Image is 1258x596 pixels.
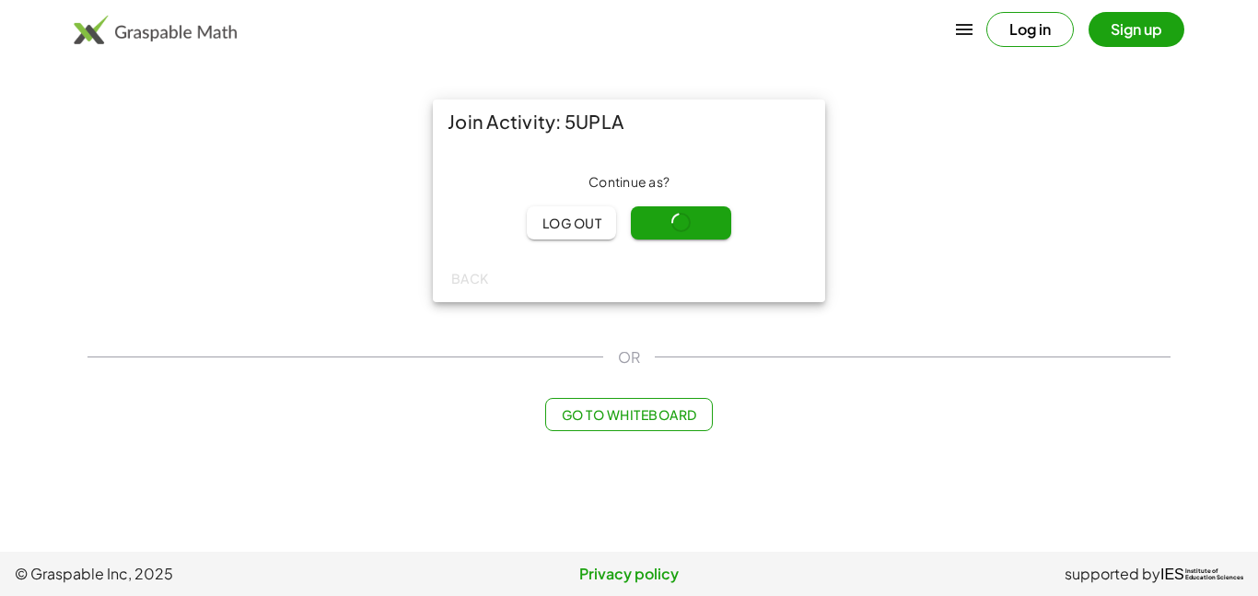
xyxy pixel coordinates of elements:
button: Sign up [1089,12,1184,47]
span: IES [1160,566,1184,583]
span: Log out [542,215,601,231]
span: supported by [1065,563,1160,585]
div: Join Activity: 5UPLA [433,99,825,144]
span: Go to Whiteboard [561,406,696,423]
a: Privacy policy [425,563,834,585]
div: Continue as ? [448,173,810,192]
button: Go to Whiteboard [545,398,712,431]
span: © Graspable Inc, 2025 [15,563,425,585]
a: IESInstitute ofEducation Sciences [1160,563,1243,585]
span: OR [618,346,640,368]
button: Log in [986,12,1074,47]
span: Institute of Education Sciences [1185,568,1243,581]
button: Log out [527,206,616,240]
